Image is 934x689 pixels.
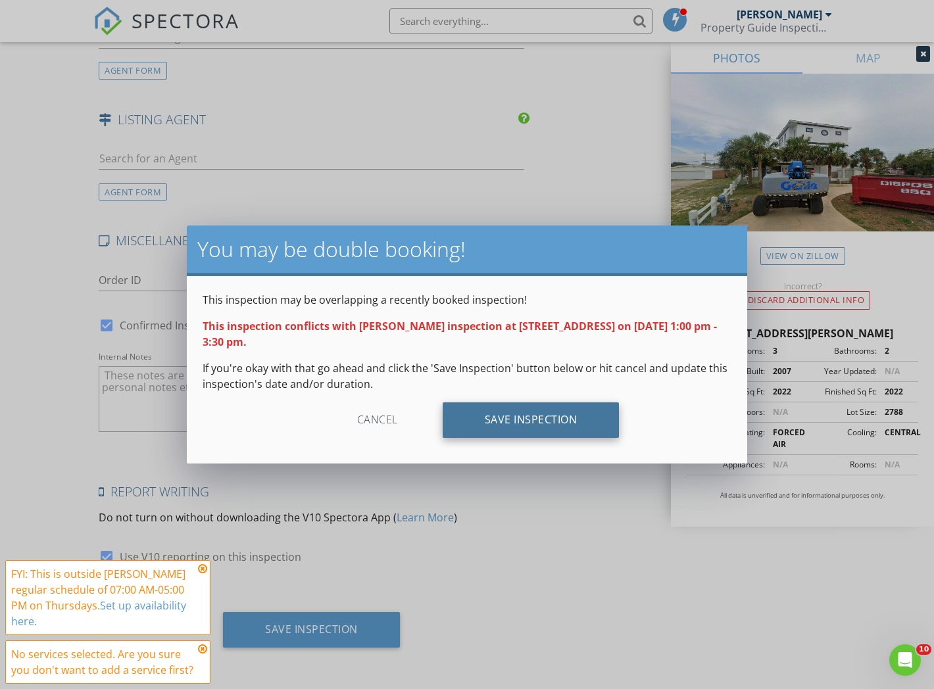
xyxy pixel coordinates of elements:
[203,360,731,392] p: If you're okay with that go ahead and click the 'Save Inspection' button below or hit cancel and ...
[203,292,731,308] p: This inspection may be overlapping a recently booked inspection!
[315,402,440,438] div: Cancel
[11,646,194,678] div: No services selected. Are you sure you don't want to add a service first?
[916,644,931,655] span: 10
[889,644,921,676] iframe: Intercom live chat
[11,566,194,629] div: FYI: This is outside [PERSON_NAME] regular schedule of 07:00 AM-05:00 PM on Thursdays.
[443,402,620,438] div: Save Inspection
[197,236,737,262] h2: You may be double booking!
[203,319,717,349] strong: This inspection conflicts with [PERSON_NAME] inspection at [STREET_ADDRESS] on [DATE] 1:00 pm - 3...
